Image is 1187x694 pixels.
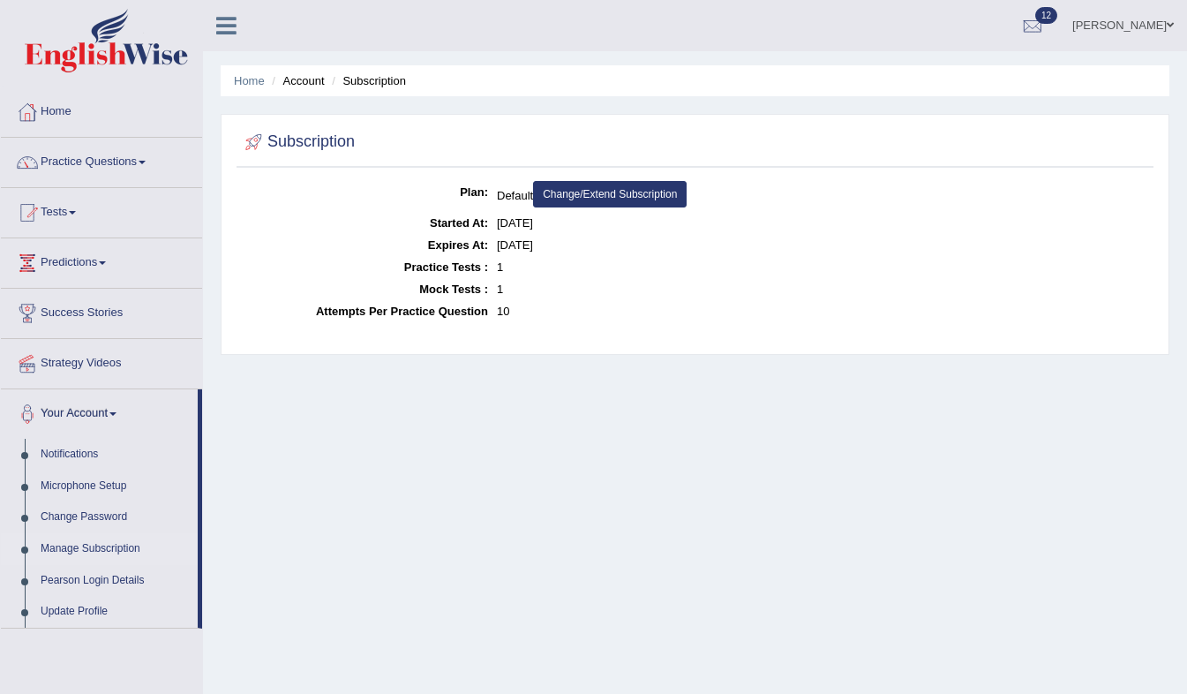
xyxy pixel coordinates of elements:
[33,502,198,533] a: Change Password
[267,72,324,89] li: Account
[1,138,202,182] a: Practice Questions
[497,234,1149,256] dd: [DATE]
[497,181,1149,212] dd: Default
[1035,7,1057,24] span: 12
[497,278,1149,300] dd: 1
[241,278,488,300] dt: Mock Tests :
[33,533,198,565] a: Manage Subscription
[1,87,202,132] a: Home
[33,471,198,502] a: Microphone Setup
[497,212,1149,234] dd: [DATE]
[1,339,202,383] a: Strategy Videos
[241,181,488,203] dt: Plan:
[241,129,355,155] h2: Subscription
[327,72,406,89] li: Subscription
[33,565,198,597] a: Pearson Login Details
[241,234,488,256] dt: Expires At:
[1,289,202,333] a: Success Stories
[33,439,198,471] a: Notifications
[241,300,488,322] dt: Attempts Per Practice Question
[1,238,202,283] a: Predictions
[241,256,488,278] dt: Practice Tests :
[234,74,265,87] a: Home
[1,188,202,232] a: Tests
[241,212,488,234] dt: Started At:
[497,256,1149,278] dd: 1
[33,596,198,628] a: Update Profile
[1,389,198,434] a: Your Account
[533,181,687,207] a: Change/Extend Subscription
[497,300,1149,322] dd: 10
